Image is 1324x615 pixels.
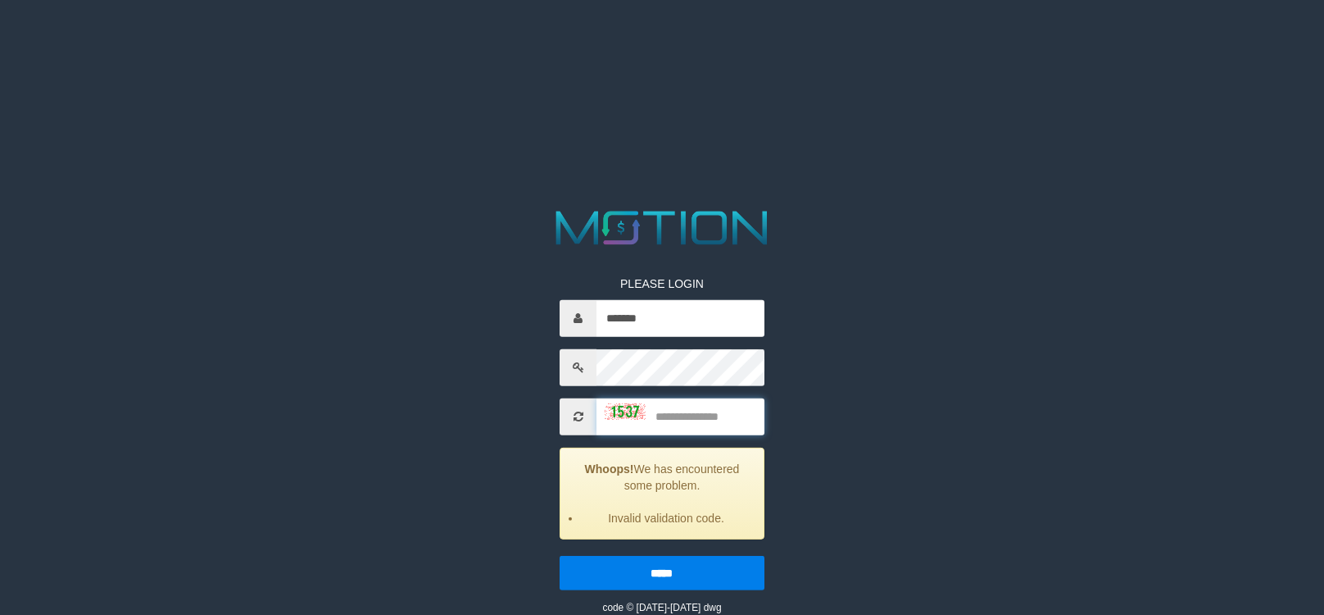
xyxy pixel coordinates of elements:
[581,510,750,526] li: Invalid validation code.
[560,448,764,540] div: We has encountered some problem.
[560,276,764,292] p: PLEASE LOGIN
[602,602,721,613] small: code © [DATE]-[DATE] dwg
[546,205,778,251] img: MOTION_logo.png
[585,462,634,476] strong: Whoops!
[605,403,646,420] img: captcha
